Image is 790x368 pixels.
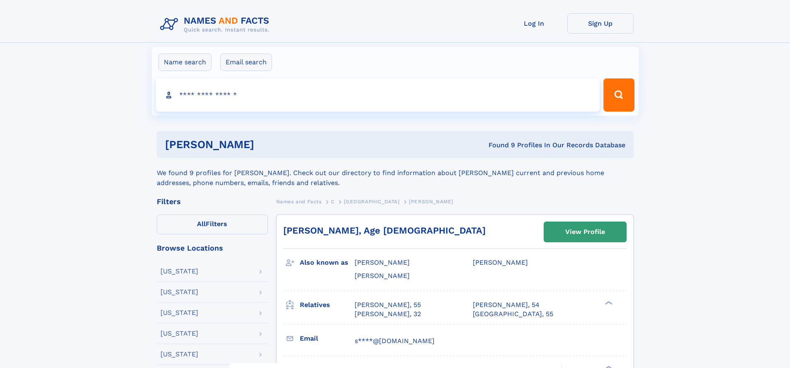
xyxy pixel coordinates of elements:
[355,310,421,319] a: [PERSON_NAME], 32
[300,331,355,346] h3: Email
[603,300,613,305] div: ❯
[565,222,605,241] div: View Profile
[331,199,335,205] span: C
[156,78,600,112] input: search input
[157,158,634,188] div: We found 9 profiles for [PERSON_NAME]. Check out our directory to find information about [PERSON_...
[344,199,399,205] span: [GEOGRAPHIC_DATA]
[501,13,567,34] a: Log In
[283,225,486,236] a: [PERSON_NAME], Age [DEMOGRAPHIC_DATA]
[157,13,276,36] img: Logo Names and Facts
[220,54,272,71] label: Email search
[344,196,399,207] a: [GEOGRAPHIC_DATA]
[160,330,198,337] div: [US_STATE]
[567,13,634,34] a: Sign Up
[157,214,268,234] label: Filters
[160,310,198,316] div: [US_STATE]
[473,300,540,310] a: [PERSON_NAME], 54
[473,310,553,319] a: [GEOGRAPHIC_DATA], 55
[603,78,634,112] button: Search Button
[300,298,355,312] h3: Relatives
[157,244,268,252] div: Browse Locations
[157,198,268,205] div: Filters
[197,220,206,228] span: All
[331,196,335,207] a: C
[160,268,198,275] div: [US_STATE]
[544,222,626,242] a: View Profile
[409,199,453,205] span: [PERSON_NAME]
[160,289,198,295] div: [US_STATE]
[300,256,355,270] h3: Also known as
[355,272,410,280] span: [PERSON_NAME]
[165,139,372,150] h1: [PERSON_NAME]
[276,196,322,207] a: Names and Facts
[158,54,211,71] label: Name search
[355,300,421,310] a: [PERSON_NAME], 55
[160,351,198,358] div: [US_STATE]
[355,258,410,266] span: [PERSON_NAME]
[371,141,625,150] div: Found 9 Profiles In Our Records Database
[473,258,528,266] span: [PERSON_NAME]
